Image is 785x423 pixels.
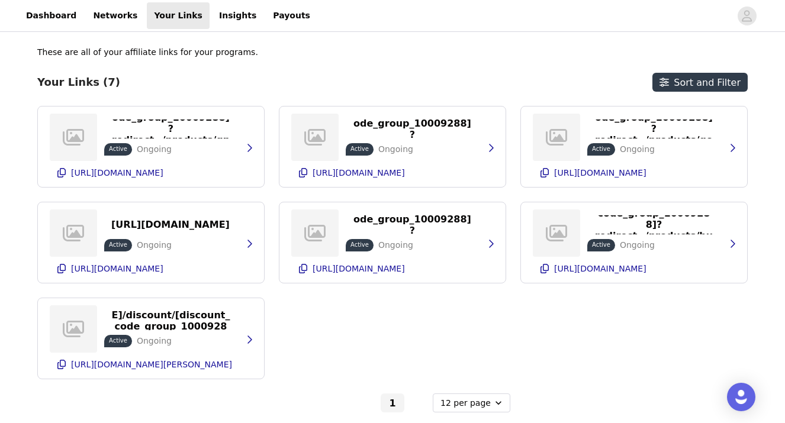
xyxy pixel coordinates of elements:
[587,120,720,138] button: http://[DOMAIN_NAME]/discount/[discount_code_group_10009288]?redirect=/products/gopure-anti-wrink...
[50,355,252,374] button: [URL][DOMAIN_NAME][PERSON_NAME]
[137,239,172,251] p: Ongoing
[378,239,413,251] p: Ongoing
[50,163,252,182] button: [URL][DOMAIN_NAME]
[594,89,713,168] p: http://[DOMAIN_NAME]/discount/[discount_code_group_10009288]?redirect=/products/gopure-anti-wrink...
[355,393,378,412] button: Go to previous page
[620,239,655,251] p: Ongoing
[137,143,172,156] p: Ongoing
[346,120,479,138] button: http://[DOMAIN_NAME]/discount/[discount_code_group_10009288]?redirect=/products/power-trio-serum-...
[137,335,172,347] p: Ongoing
[594,185,713,264] p: https://[DOMAIN_NAME]/discount/[discount_code_group_10009288]?redirect=/products/butt-thigh-cream...
[313,168,405,177] p: [URL][DOMAIN_NAME]
[378,143,413,156] p: Ongoing
[407,393,430,412] button: Go to next page
[291,163,494,182] button: [URL][DOMAIN_NAME]
[381,393,404,412] button: Go To Page 1
[104,311,237,330] button: https://[DOMAIN_NAME]/discount/[discount_code_group_10009288]
[313,264,405,273] p: [URL][DOMAIN_NAME]
[71,168,163,177] p: [URL][DOMAIN_NAME]
[652,73,748,92] button: Sort and Filter
[350,144,369,153] p: Active
[111,219,230,230] p: [URL][DOMAIN_NAME]
[554,168,646,177] p: [URL][DOMAIN_NAME]
[109,240,127,249] p: Active
[353,191,472,259] p: http://[DOMAIN_NAME]/discount/[discount_code_group_10009288]?redirect=/products/butt-thigh-cream
[533,259,735,278] button: [URL][DOMAIN_NAME]
[266,2,317,29] a: Payouts
[104,120,237,138] button: http://[DOMAIN_NAME]/discount/[discount_code_group_10009288]?redirect=/products/gp-tighten-lift-n...
[111,298,230,343] p: https://[DOMAIN_NAME]/discount/[discount_code_group_10009288]
[592,240,610,249] p: Active
[620,143,655,156] p: Ongoing
[71,264,163,273] p: [URL][DOMAIN_NAME]
[19,2,83,29] a: Dashboard
[109,336,127,345] p: Active
[109,144,127,153] p: Active
[212,2,263,29] a: Insights
[37,76,120,89] h3: Your Links (7)
[350,240,369,249] p: Active
[50,259,252,278] button: [URL][DOMAIN_NAME]
[741,7,752,25] div: avatar
[346,215,479,234] button: http://[DOMAIN_NAME]/discount/[discount_code_group_10009288]?redirect=/products/butt-thigh-cream
[71,360,232,369] p: [URL][DOMAIN_NAME][PERSON_NAME]
[533,163,735,182] button: [URL][DOMAIN_NAME]
[554,264,646,273] p: [URL][DOMAIN_NAME]
[104,215,237,234] button: [URL][DOMAIN_NAME]
[37,46,258,59] p: These are all of your affiliate links for your programs.
[86,2,144,29] a: Networks
[592,144,610,153] p: Active
[147,2,210,29] a: Your Links
[727,383,755,411] div: Open Intercom Messenger
[587,215,720,234] button: https://[DOMAIN_NAME]/discount/[discount_code_group_10009288]?redirect=/products/butt-thigh-cream...
[353,95,472,163] p: http://[DOMAIN_NAME]/discount/[discount_code_group_10009288]?redirect=/products/power-trio-serum-...
[111,89,230,168] p: http://[DOMAIN_NAME]/discount/[discount_code_group_10009288]?redirect=/products/gp-tighten-lift-n...
[291,259,494,278] button: [URL][DOMAIN_NAME]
